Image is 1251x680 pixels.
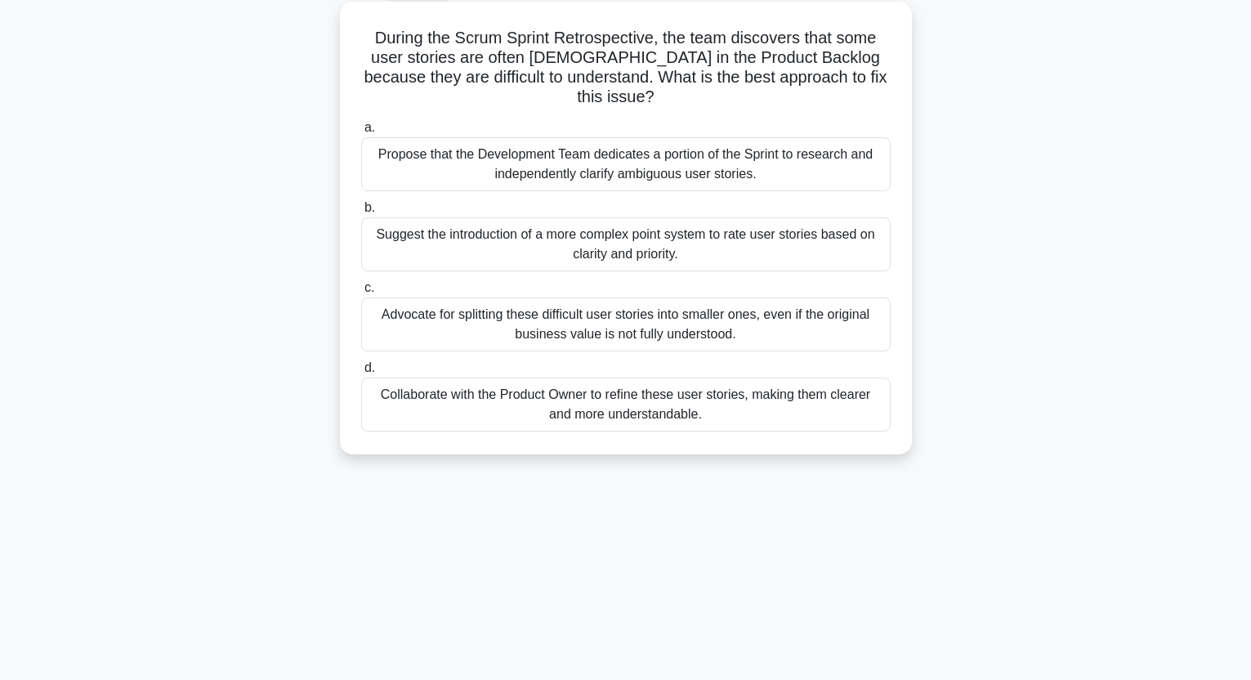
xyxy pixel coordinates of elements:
[364,200,375,214] span: b.
[361,297,891,351] div: Advocate for splitting these difficult user stories into smaller ones, even if the original busin...
[361,217,891,271] div: Suggest the introduction of a more complex point system to rate user stories based on clarity and...
[364,120,375,134] span: a.
[361,378,891,432] div: Collaborate with the Product Owner to refine these user stories, making them clearer and more und...
[361,137,891,191] div: Propose that the Development Team dedicates a portion of the Sprint to research and independently...
[364,360,375,374] span: d.
[364,280,374,294] span: c.
[360,28,892,108] h5: During the Scrum Sprint Retrospective, the team discovers that some user stories are often [DEMOG...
